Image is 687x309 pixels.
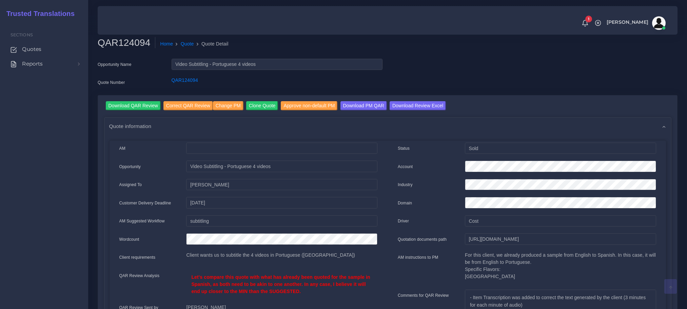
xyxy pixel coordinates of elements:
[119,218,165,224] label: AM Suggested Workflow
[119,200,171,206] label: Customer Delivery Deadline
[104,117,671,135] div: Quote information
[398,145,410,151] label: Status
[22,60,43,68] span: Reports
[398,218,409,224] label: Driver
[652,16,666,30] img: avatar
[246,101,278,110] input: Clone Quote
[119,164,141,170] label: Opportunity
[98,79,125,86] label: Quote Number
[607,20,648,24] span: [PERSON_NAME]
[160,40,173,48] a: Home
[119,254,156,260] label: Client requirements
[281,101,337,110] input: Approve non-default PM
[109,122,152,130] span: Quote information
[398,292,449,298] label: Comments for QAR Review
[603,16,668,30] a: [PERSON_NAME]avatar
[194,40,229,48] li: Quote Detail
[181,40,194,48] a: Quote
[398,164,413,170] label: Account
[579,19,591,27] a: 1
[2,10,75,18] h2: Trusted Translations
[398,182,413,188] label: Industry
[213,101,243,110] input: Change PM
[5,57,83,71] a: Reports
[340,101,387,110] input: Download PM QAR
[191,274,372,295] p: Let's compare this quote with what has already been quoted for the sample in Spanish, as both nee...
[119,145,125,151] label: AM
[585,16,592,22] span: 1
[98,37,155,49] h2: QAR124094
[2,8,75,19] a: Trusted Translations
[186,179,377,190] input: pm
[22,46,41,53] span: Quotes
[98,61,132,68] label: Opportunity Name
[465,252,656,280] p: For this client, we already produced a sample from English to Spanish. In this case, it will be f...
[398,254,438,260] label: AM instructions to PM
[172,77,198,83] a: QAR124094
[11,32,33,37] span: Sections
[390,101,446,110] input: Download Review Excel
[5,42,83,56] a: Quotes
[398,236,447,242] label: Quotation documents path
[119,236,139,242] label: Wordcount
[119,182,142,188] label: Assigned To
[398,200,412,206] label: Domain
[163,101,213,110] input: Correct QAR Review
[119,273,160,279] label: QAR Review Analysis
[106,101,161,110] input: Download QAR Review
[186,252,377,259] p: Client wants us to subtitle the 4 videos in Portuguese ([GEOGRAPHIC_DATA])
